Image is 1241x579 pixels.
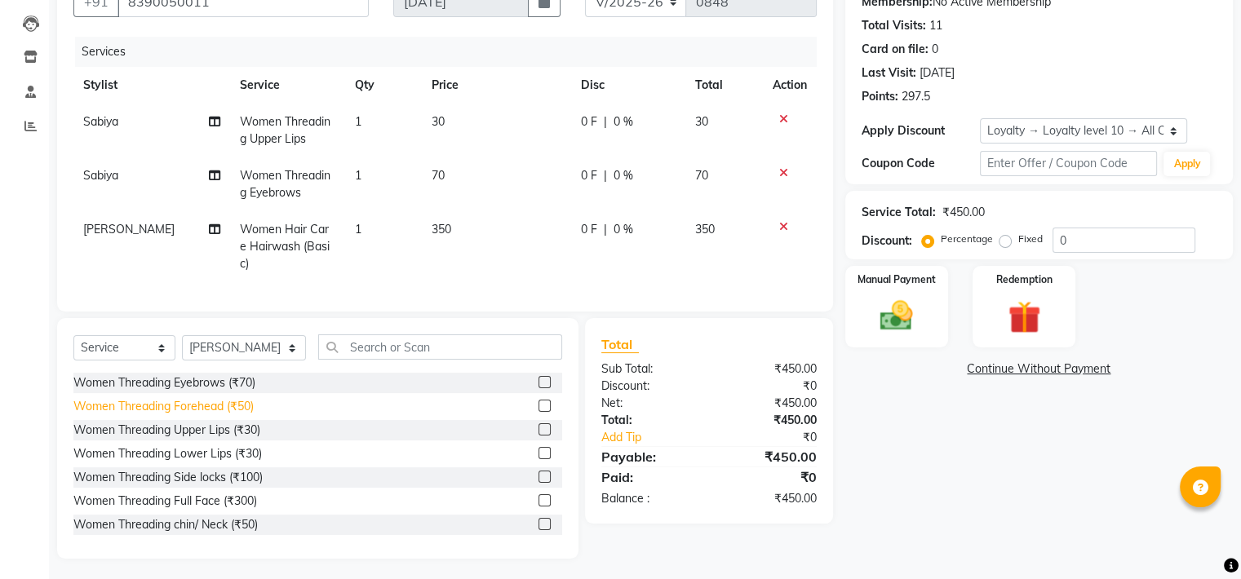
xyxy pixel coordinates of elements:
div: Discount: [589,378,709,395]
div: Net: [589,395,709,412]
a: Add Tip [589,429,729,446]
span: 0 % [614,221,633,238]
img: _cash.svg [870,297,923,334]
div: Apply Discount [862,122,980,139]
span: 0 F [581,113,597,130]
span: Women Threading Upper Lips [240,114,330,146]
span: 30 [695,114,708,129]
th: Price [422,67,571,104]
span: 30 [432,114,445,129]
label: Fixed [1018,232,1043,246]
div: ₹450.00 [709,447,829,466]
div: [DATE] [920,64,955,82]
input: Search or Scan [318,334,562,360]
div: Payable: [589,447,709,466]
th: Stylist [73,67,230,104]
span: 1 [355,114,361,129]
div: ₹0 [709,467,829,487]
span: Women Hair Care Hairwash (Basic) [240,222,330,271]
div: Women Threading Full Face (₹300) [73,493,257,510]
th: Service [230,67,345,104]
div: Women Threading Eyebrows (₹70) [73,374,255,391]
th: Qty [345,67,422,104]
div: Points: [862,88,898,105]
div: Balance : [589,490,709,507]
span: 350 [432,222,451,236]
label: Manual Payment [858,272,936,287]
span: 1 [355,168,361,183]
th: Action [763,67,817,104]
span: Sabiya [83,114,118,129]
div: Last Visit: [862,64,916,82]
div: Card on file: [862,41,929,58]
div: ₹450.00 [709,395,829,412]
th: Total [685,67,763,104]
img: _gift.svg [998,297,1051,338]
span: Total [601,336,639,353]
span: Women Threading Eyebrows [240,168,330,200]
div: Women Threading Forehead (₹50) [73,398,254,415]
div: Total Visits: [862,17,926,34]
label: Redemption [996,272,1053,287]
span: 0 F [581,221,597,238]
div: Women Threading Side locks (₹100) [73,469,263,486]
div: ₹0 [709,378,829,395]
div: Service Total: [862,204,936,221]
span: 350 [695,222,715,236]
span: [PERSON_NAME] [83,222,175,236]
button: Apply [1163,152,1210,176]
div: Women Threading Lower Lips (₹30) [73,445,262,462]
div: Coupon Code [862,155,980,172]
div: ₹450.00 [942,204,985,221]
span: | [604,113,607,130]
div: Services [75,37,829,67]
span: 70 [695,168,708,183]
div: 0 [932,41,938,58]
th: Disc [571,67,685,104]
div: Paid: [589,467,709,487]
div: Women Threading Upper Lips (₹30) [73,422,260,439]
div: Discount: [862,232,912,250]
div: ₹450.00 [709,490,829,507]
div: 11 [929,17,942,34]
div: ₹450.00 [709,412,829,429]
div: ₹0 [729,429,828,446]
label: Percentage [941,232,993,246]
span: 1 [355,222,361,236]
div: ₹450.00 [709,360,829,378]
div: 297.5 [902,88,930,105]
span: 0 % [614,113,633,130]
a: Continue Without Payment [849,360,1230,378]
div: Women Threading chin/ Neck (₹50) [73,516,258,533]
input: Enter Offer / Coupon Code [980,151,1158,176]
div: Total: [589,412,709,429]
span: | [604,167,607,184]
div: Sub Total: [589,360,709,378]
span: 70 [432,168,445,183]
span: 0 F [581,167,597,184]
span: Sabiya [83,168,118,183]
span: | [604,221,607,238]
span: 0 % [614,167,633,184]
